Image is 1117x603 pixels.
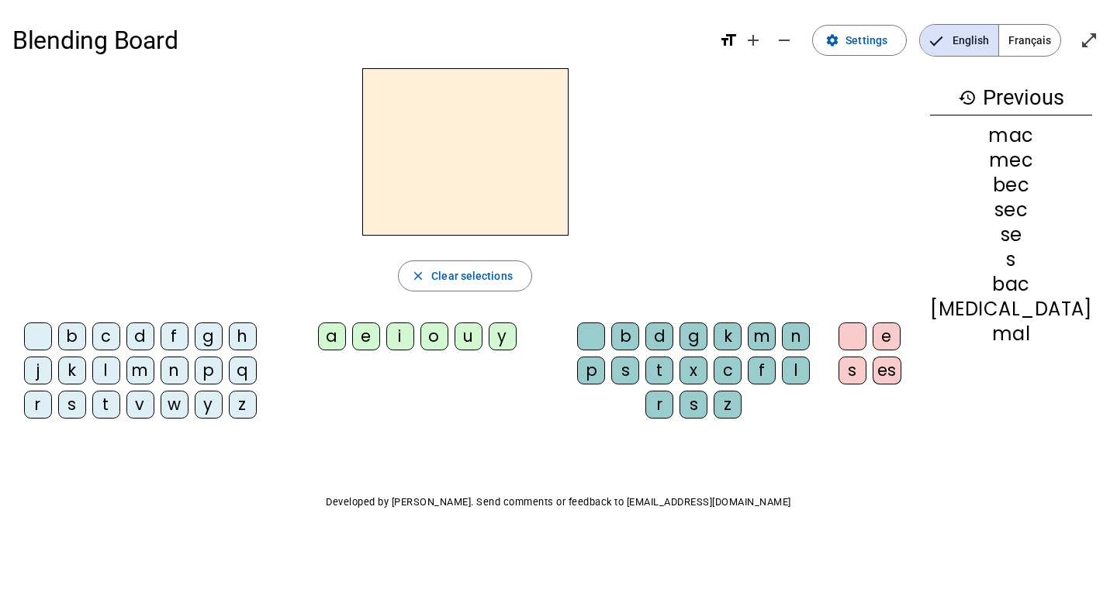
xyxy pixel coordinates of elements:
div: b [611,322,639,350]
div: m [126,357,154,384]
div: bac [930,275,1092,294]
span: Settings [846,31,887,50]
div: s [680,391,707,419]
div: s [930,250,1092,269]
div: se [930,226,1092,244]
button: Clear selections [398,260,532,291]
mat-icon: settings [825,33,839,47]
div: k [58,357,86,384]
div: g [195,322,223,350]
div: s [58,391,86,419]
div: y [195,391,223,419]
h3: Previous [930,81,1092,115]
div: mac [930,126,1092,145]
div: mal [930,325,1092,343]
div: v [126,391,154,419]
div: p [195,357,223,384]
button: Decrease font size [769,25,800,56]
div: d [126,322,154,350]
div: c [92,322,120,350]
h1: Blending Board [12,16,707,65]
div: i [386,322,414,350]
button: Settings [812,25,907,56]
div: e [352,322,380,350]
span: Français [999,25,1060,56]
div: t [645,357,673,384]
div: [MEDICAL_DATA] [930,300,1092,319]
div: a [318,322,346,350]
div: s [611,357,639,384]
div: z [229,391,257,419]
div: n [782,322,810,350]
div: sec [930,201,1092,219]
span: Clear selections [431,267,513,285]
p: Developed by [PERSON_NAME]. Send comments or feedback to [EMAIL_ADDRESS][DOMAIN_NAME] [12,493,1105,512]
div: t [92,391,120,419]
div: k [714,322,742,350]
div: r [645,391,673,419]
div: bec [930,176,1092,195]
div: g [680,322,707,350]
div: r [24,391,52,419]
div: s [839,357,866,384]
div: f [748,357,776,384]
div: y [489,322,517,350]
div: j [24,357,52,384]
mat-icon: format_size [719,31,738,50]
div: d [645,322,673,350]
div: mec [930,151,1092,170]
div: u [455,322,482,350]
div: l [782,357,810,384]
mat-icon: add [744,31,763,50]
div: m [748,322,776,350]
div: l [92,357,120,384]
button: Increase font size [738,25,769,56]
mat-button-toggle-group: Language selection [919,24,1061,57]
span: English [920,25,998,56]
div: e [873,322,901,350]
mat-icon: close [411,269,425,283]
div: n [161,357,188,384]
div: b [58,322,86,350]
button: Enter full screen [1074,25,1105,56]
div: o [420,322,448,350]
div: f [161,322,188,350]
div: x [680,357,707,384]
div: w [161,391,188,419]
div: c [714,357,742,384]
div: q [229,357,257,384]
mat-icon: open_in_full [1080,31,1098,50]
div: p [577,357,605,384]
div: z [714,391,742,419]
div: es [873,357,901,384]
mat-icon: history [958,88,977,107]
mat-icon: remove [775,31,794,50]
div: h [229,322,257,350]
